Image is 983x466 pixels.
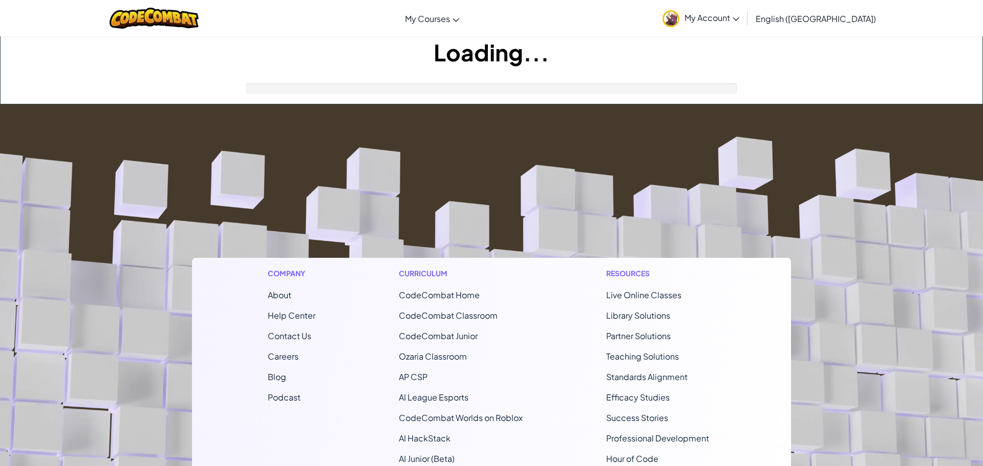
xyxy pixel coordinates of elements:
h1: Resources [606,268,715,279]
a: Professional Development [606,433,709,443]
a: Teaching Solutions [606,351,679,362]
a: Efficacy Studies [606,392,670,403]
a: My Courses [400,5,464,32]
a: Podcast [268,392,301,403]
a: AI League Esports [399,392,468,403]
img: CodeCombat logo [110,8,199,29]
a: Standards Alignment [606,371,688,382]
a: Success Stories [606,412,668,423]
h1: Loading... [1,36,982,68]
a: Help Center [268,310,315,321]
a: AI HackStack [399,433,451,443]
span: English ([GEOGRAPHIC_DATA]) [756,13,876,24]
img: avatar [663,10,679,27]
a: Partner Solutions [606,330,671,341]
h1: Curriculum [399,268,523,279]
a: Library Solutions [606,310,670,321]
span: Contact Us [268,330,311,341]
a: Live Online Classes [606,290,681,300]
a: AP CSP [399,371,428,382]
a: CodeCombat Junior [399,330,478,341]
a: CodeCombat Classroom [399,310,498,321]
a: Hour of Code [606,453,658,464]
a: About [268,290,291,300]
a: Careers [268,351,298,362]
a: CodeCombat Worlds on Roblox [399,412,523,423]
span: CodeCombat Home [399,290,480,300]
a: Blog [268,371,286,382]
a: English ([GEOGRAPHIC_DATA]) [751,5,881,32]
a: AI Junior (Beta) [399,453,455,464]
a: My Account [657,2,744,34]
h1: Company [268,268,315,279]
span: My Account [685,12,739,23]
span: My Courses [405,13,450,24]
a: Ozaria Classroom [399,351,467,362]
